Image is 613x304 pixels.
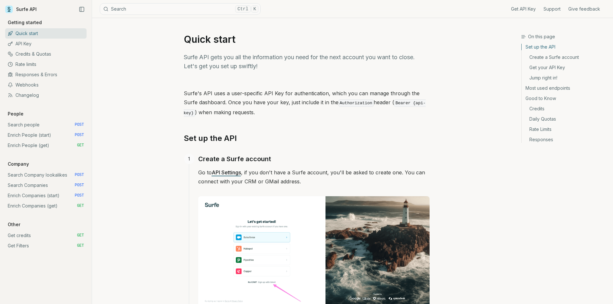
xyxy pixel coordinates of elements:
[75,133,84,138] span: POST
[235,5,251,13] kbd: Ctrl
[522,83,608,93] a: Most used endpoints
[522,44,608,52] a: Set up the API
[5,120,87,130] a: Search people POST
[77,243,84,248] span: GET
[5,161,32,167] p: Company
[184,89,430,118] p: Surfe's API uses a user-specific API Key for authentication, which you can manage through the Sur...
[5,5,37,14] a: Surfe API
[77,203,84,208] span: GET
[522,134,608,143] a: Responses
[251,5,258,13] kbd: K
[184,133,237,143] a: Set up the API
[198,168,430,186] p: Go to , if you don't have a Surfe account, you'll be asked to create one. You can connect with yo...
[5,90,87,100] a: Changelog
[5,201,87,211] a: Enrich Companies (get) GET
[5,19,44,26] p: Getting started
[77,233,84,238] span: GET
[5,80,87,90] a: Webhooks
[522,62,608,73] a: Get your API Key
[5,69,87,80] a: Responses & Errors
[184,53,430,71] p: Surfe API gets you all the information you need for the next account you want to close. Let's get...
[100,3,261,15] button: SearchCtrlK
[5,230,87,241] a: Get credits GET
[522,93,608,104] a: Good to Know
[5,241,87,251] a: Get Filters GET
[521,33,608,40] h3: On this page
[522,124,608,134] a: Rate Limits
[5,190,87,201] a: Enrich Companies (start) POST
[75,172,84,178] span: POST
[5,170,87,180] a: Search Company lookalikes POST
[77,143,84,148] span: GET
[5,180,87,190] a: Search Companies POST
[522,104,608,114] a: Credits
[184,33,430,45] h1: Quick start
[212,169,241,176] a: API Settings
[568,6,600,12] a: Give feedback
[522,73,608,83] a: Jump right in!
[77,5,87,14] button: Collapse Sidebar
[5,140,87,151] a: Enrich People (get) GET
[5,221,23,228] p: Other
[75,193,84,198] span: POST
[5,39,87,49] a: API Key
[5,130,87,140] a: Enrich People (start) POST
[522,114,608,124] a: Daily Quotas
[5,49,87,59] a: Credits & Quotas
[339,99,374,107] code: Authorization
[522,52,608,62] a: Create a Surfe account
[75,183,84,188] span: POST
[511,6,536,12] a: Get API Key
[75,122,84,127] span: POST
[198,154,271,164] a: Create a Surfe account
[5,59,87,69] a: Rate limits
[5,111,26,117] p: People
[543,6,561,12] a: Support
[5,28,87,39] a: Quick start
